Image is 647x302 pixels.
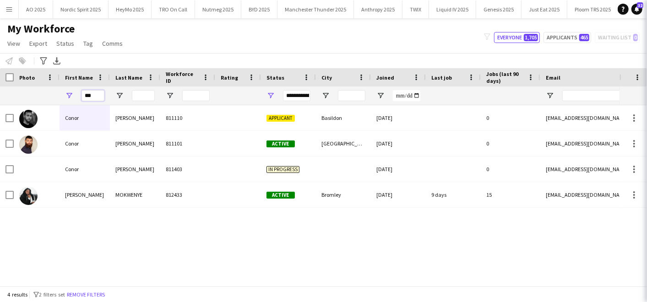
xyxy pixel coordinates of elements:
[7,39,20,48] span: View
[60,105,110,130] div: Conor
[266,140,295,147] span: Active
[39,291,65,298] span: 2 filters set
[266,74,284,81] span: Status
[19,0,53,18] button: AO 2025
[524,34,538,41] span: 1,705
[481,131,540,156] div: 0
[429,0,476,18] button: Liquid IV 2025
[481,156,540,182] div: 0
[426,182,481,207] div: 9 days
[29,39,47,48] span: Export
[221,74,238,81] span: Rating
[376,92,385,100] button: Open Filter Menu
[115,74,142,81] span: Last Name
[82,90,104,101] input: First Name Filter Input
[53,38,78,49] a: Status
[115,92,124,100] button: Open Filter Menu
[182,90,210,101] input: Workforce ID Filter Input
[546,74,560,81] span: Email
[431,74,452,81] span: Last job
[371,156,426,182] div: [DATE]
[152,0,195,18] button: TRO On Call
[38,55,49,66] app-action-btn: Advanced filters
[637,2,643,8] span: 32
[26,38,51,49] a: Export
[266,192,295,199] span: Active
[486,70,524,84] span: Jobs (last 90 days)
[160,131,215,156] div: 811101
[546,92,554,100] button: Open Filter Menu
[402,0,429,18] button: TWIX
[266,166,299,173] span: In progress
[579,34,589,41] span: 465
[241,0,277,18] button: BYD 2025
[60,156,110,182] div: Conor
[266,92,275,100] button: Open Filter Menu
[19,110,38,128] img: Conor Devlin
[65,74,93,81] span: First Name
[160,182,215,207] div: 812433
[80,38,97,49] a: Tag
[166,70,199,84] span: Workforce ID
[19,187,38,205] img: ONOCHIE FRANKLYN MOKWENYE
[98,38,126,49] a: Comms
[631,4,642,15] a: 32
[277,0,354,18] button: Manchester Thunder 2025
[7,22,75,36] span: My Workforce
[56,39,74,48] span: Status
[321,74,332,81] span: City
[109,0,152,18] button: HeyMo 2025
[51,55,62,66] app-action-btn: Export XLSX
[65,290,107,300] button: Remove filters
[522,0,567,18] button: Just Eat 2025
[102,39,123,48] span: Comms
[321,92,330,100] button: Open Filter Menu
[316,131,371,156] div: [GEOGRAPHIC_DATA]
[494,32,540,43] button: Everyone1,705
[110,105,160,130] div: [PERSON_NAME]
[132,90,155,101] input: Last Name Filter Input
[110,182,160,207] div: MOKWENYE
[481,105,540,130] div: 0
[110,156,160,182] div: [PERSON_NAME]
[166,92,174,100] button: Open Filter Menu
[83,39,93,48] span: Tag
[160,105,215,130] div: 811110
[160,156,215,182] div: 811403
[19,135,38,154] img: Conor Duffy
[316,105,371,130] div: Basildon
[393,90,420,101] input: Joined Filter Input
[544,32,591,43] button: Applicants465
[53,0,109,18] button: Nordic Spirit 2025
[476,0,522,18] button: Genesis 2025
[338,90,365,101] input: City Filter Input
[371,131,426,156] div: [DATE]
[19,74,35,81] span: Photo
[195,0,241,18] button: Nutmeg 2025
[371,182,426,207] div: [DATE]
[4,38,24,49] a: View
[376,74,394,81] span: Joined
[371,105,426,130] div: [DATE]
[110,131,160,156] div: [PERSON_NAME]
[65,92,73,100] button: Open Filter Menu
[60,131,110,156] div: Conor
[60,182,110,207] div: [PERSON_NAME]
[567,0,619,18] button: Ploom TRS 2025
[266,115,295,122] span: Applicant
[316,182,371,207] div: Bromley
[481,182,540,207] div: 15
[354,0,402,18] button: Anthropy 2025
